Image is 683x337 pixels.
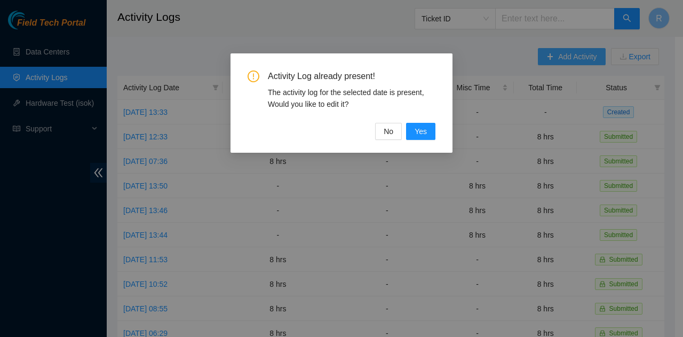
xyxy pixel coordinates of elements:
[375,123,402,140] button: No
[406,123,435,140] button: Yes
[248,70,259,82] span: exclamation-circle
[268,87,435,110] div: The activity log for the selected date is present, Would you like to edit it?
[268,70,435,82] span: Activity Log already present!
[384,126,393,137] span: No
[415,126,427,137] span: Yes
